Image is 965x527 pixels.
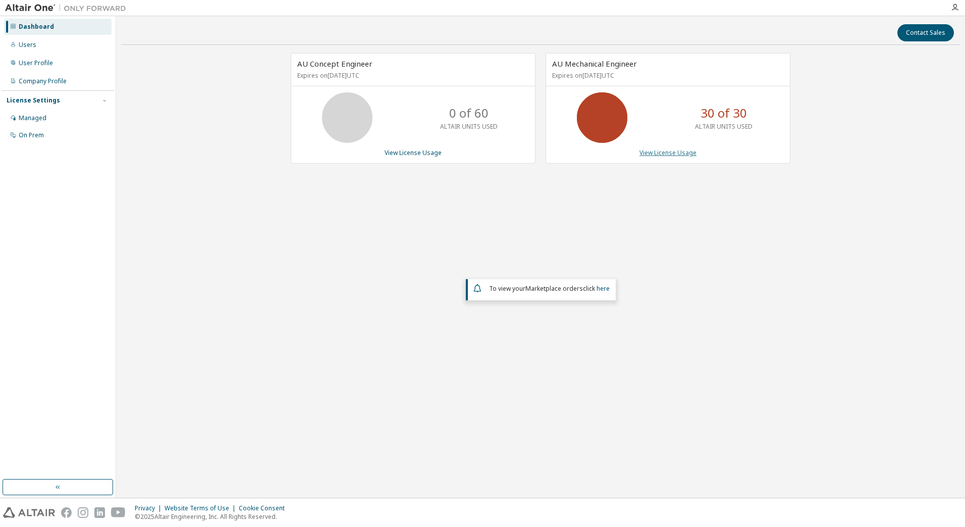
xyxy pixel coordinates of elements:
img: linkedin.svg [94,507,105,518]
div: User Profile [19,59,53,67]
img: youtube.svg [111,507,126,518]
div: Website Terms of Use [165,504,239,512]
div: Company Profile [19,77,67,85]
div: License Settings [7,96,60,104]
span: AU Concept Engineer [297,59,372,69]
div: Users [19,41,36,49]
div: On Prem [19,131,44,139]
div: Managed [19,114,46,122]
img: altair_logo.svg [3,507,55,518]
img: facebook.svg [61,507,72,518]
span: To view your click [489,284,610,293]
img: instagram.svg [78,507,88,518]
div: Privacy [135,504,165,512]
p: ALTAIR UNITS USED [440,122,498,131]
a: here [597,284,610,293]
em: Marketplace orders [525,284,583,293]
p: © 2025 Altair Engineering, Inc. All Rights Reserved. [135,512,291,521]
button: Contact Sales [897,24,954,41]
img: Altair One [5,3,131,13]
p: 30 of 30 [701,104,747,122]
div: Cookie Consent [239,504,291,512]
a: View License Usage [639,148,696,157]
p: Expires on [DATE] UTC [297,71,526,80]
p: ALTAIR UNITS USED [695,122,753,131]
div: Dashboard [19,23,54,31]
a: View License Usage [385,148,442,157]
p: Expires on [DATE] UTC [552,71,781,80]
p: 0 of 60 [449,104,489,122]
span: AU Mechanical Engineer [552,59,637,69]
